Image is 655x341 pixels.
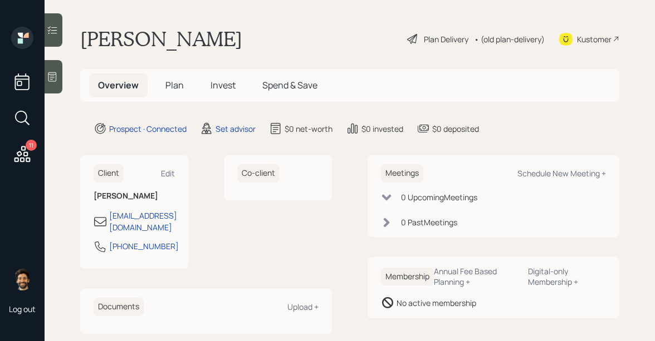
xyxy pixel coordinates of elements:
div: Kustomer [577,33,612,45]
span: Spend & Save [262,79,317,91]
div: 11 [26,140,37,151]
h6: Meetings [381,164,423,182]
div: Set advisor [216,123,256,135]
h6: [PERSON_NAME] [94,191,175,201]
div: $0 net-worth [285,123,333,135]
h6: Documents [94,298,144,316]
h6: Co-client [237,164,280,182]
div: Schedule New Meeting + [517,168,606,179]
div: $0 deposited [432,123,479,135]
h1: [PERSON_NAME] [80,27,242,51]
div: Edit [161,168,175,179]
div: No active membership [397,297,476,309]
div: • (old plan-delivery) [474,33,545,45]
div: [PHONE_NUMBER] [109,240,179,252]
div: Digital-only Membership + [528,266,606,287]
span: Invest [211,79,236,91]
div: 0 Upcoming Meeting s [401,191,477,203]
div: 0 Past Meeting s [401,216,457,228]
div: $0 invested [361,123,403,135]
div: Log out [9,304,36,314]
span: Overview [98,79,139,91]
div: [EMAIL_ADDRESS][DOMAIN_NAME] [109,210,177,233]
h6: Membership [381,268,434,286]
span: Plan [165,79,184,91]
div: Plan Delivery [424,33,468,45]
img: eric-schwartz-headshot.png [11,268,33,290]
div: Upload + [287,302,319,312]
div: Prospect · Connected [109,123,187,135]
div: Annual Fee Based Planning + [434,266,519,287]
h6: Client [94,164,124,182]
